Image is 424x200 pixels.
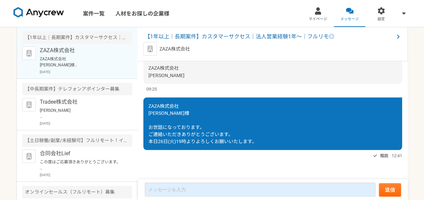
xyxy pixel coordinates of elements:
span: 設定 [377,16,385,22]
div: 【土日稼働/副業/未経験可】フルリモート！インサイドセールス募集（長期案件） [22,134,132,147]
p: 合同会社Lief [40,149,123,158]
span: マイページ [309,16,327,22]
span: メッセージ [340,16,359,22]
span: === 定刻になりましたら、上記URLよりアクセスをお願いいたします。 お話しできることを楽しみにしております。 ZAZA株式会社 [PERSON_NAME] [148,30,306,78]
div: 【1年以上｜長期案件】カスタマーサクセス｜法人営業経験1年〜｜フルリモ◎ [22,31,132,44]
div: オンラインセールス（フルリモート）募集 [22,186,132,198]
p: ZAZA株式会社 [PERSON_NAME]様 お世話になっております。 ご連絡いただきありがとうございます。 本日26日(火)19時よりよろしくお願いいたします。 [40,56,123,68]
img: default_org_logo-42cde973f59100197ec2c8e796e4974ac8490bb5b08a0eb061ff975e4574aa76.png [22,46,36,60]
img: 8DqYSo04kwAAAAASUVORK5CYII= [13,7,64,18]
p: [DATE] [40,172,132,177]
p: [PERSON_NAME] お世話になっております。 ご連絡ありがとうございます。 それでは[DATE]10:00〜でお願いいたします。 当日、お時間になりましたら下記URLよりご入室をお願いい... [40,107,123,120]
img: default_org_logo-42cde973f59100197ec2c8e796e4974ac8490bb5b08a0eb061ff975e4574aa76.png [22,149,36,163]
span: 【1年以上｜長期案件】カスタマーサクセス｜法人営業経験1年〜｜フルリモ◎ [145,33,394,41]
button: 送信 [379,183,401,197]
span: ZAZA株式会社 [PERSON_NAME]様 お世話になっております。 ご連絡いただきありがとうございます。 本日26日(火)19時よりよろしくお願いいたします。 [148,103,257,144]
span: 既読 [380,152,388,160]
p: [DATE] [40,69,132,74]
p: Tradee株式会社 [40,98,123,106]
p: この度はご応募頂きありがとうございます。 採用担当の[PERSON_NAME]と申します。 面接に進むにあたり、下記の内容を頂きたいです。 よろしくお願いいたします。 ⑴お名前/読み方 ⑵年齢 ... [40,159,123,171]
span: 12:41 [392,152,402,159]
img: default_org_logo-42cde973f59100197ec2c8e796e4974ac8490bb5b08a0eb061ff975e4574aa76.png [22,98,36,111]
p: [DATE] [40,121,132,126]
img: default_org_logo-42cde973f59100197ec2c8e796e4974ac8490bb5b08a0eb061ff975e4574aa76.png [143,42,157,56]
div: 【中長期案件】テレフォンアポインター募集 [22,83,132,95]
p: ZAZA株式会社 [160,45,190,53]
span: 09:25 [146,86,157,92]
p: ZAZA株式会社 [40,46,123,55]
